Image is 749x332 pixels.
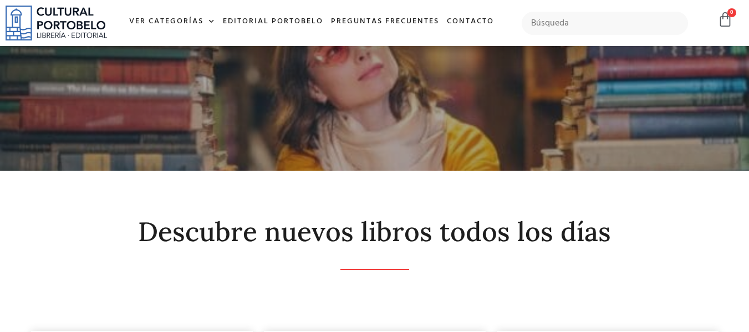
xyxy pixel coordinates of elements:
a: Contacto [443,10,498,34]
span: 0 [727,8,736,17]
a: 0 [717,12,733,28]
input: Búsqueda [522,12,689,35]
a: Editorial Portobelo [219,10,327,34]
a: Ver Categorías [125,10,219,34]
a: Preguntas frecuentes [327,10,443,34]
h2: Descubre nuevos libros todos los días [31,217,719,247]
